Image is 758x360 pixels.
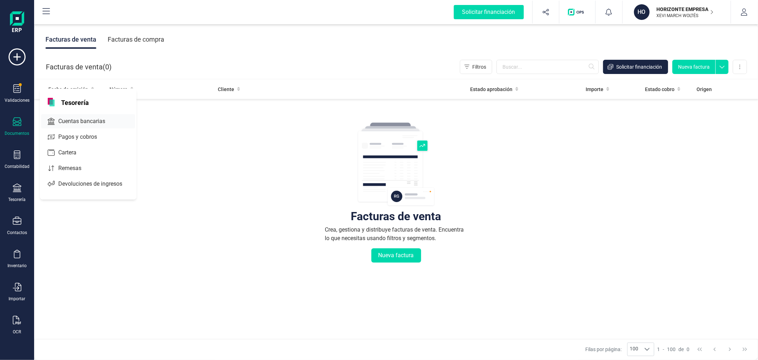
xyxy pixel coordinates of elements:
[371,248,421,263] button: Nueva factura
[657,6,714,13] p: HORIZONTE EMPRESARIAL GLOBAL SL
[687,346,689,353] span: 0
[55,133,110,141] span: Pagos y cobros
[57,98,93,106] span: Tesorería
[723,343,737,356] button: Next Page
[616,63,662,70] span: Solicitar financiación
[693,343,706,356] button: First Page
[603,60,668,74] button: Solicitar financiación
[9,296,26,302] div: Importar
[7,230,27,235] div: Contactos
[48,86,88,93] span: Fecha de emisión
[325,226,467,243] div: Crea, gestiona y distribuye facturas de venta. Encuentra lo que necesitas usando filtros y segmen...
[108,30,164,49] div: Facturas de compra
[13,329,21,335] div: OCR
[472,63,486,70] span: Filtros
[10,11,24,34] img: Logo Finanedi
[678,346,684,353] span: de
[586,86,603,93] span: Importe
[634,4,650,20] div: HO
[657,346,660,353] span: 1
[672,60,715,74] button: Nueva factura
[470,86,512,93] span: Estado aprobación
[5,164,29,169] div: Contabilidad
[738,343,752,356] button: Last Page
[218,86,234,93] span: Cliente
[445,1,532,23] button: Solicitar financiación
[109,86,128,93] span: Número
[585,343,654,356] div: Filas por página:
[628,343,640,356] span: 100
[5,97,29,103] div: Validaciones
[454,5,524,19] div: Solicitar financiación
[55,180,135,188] span: Devoluciones de ingresos
[45,30,96,49] div: Facturas de venta
[5,131,29,136] div: Documentos
[568,9,587,16] img: Logo de OPS
[657,13,714,18] p: XEVI MARCH WOLTÉS
[105,62,109,72] span: 0
[697,86,712,93] span: Origen
[564,1,591,23] button: Logo de OPS
[55,148,89,157] span: Cartera
[460,60,492,74] button: Filtros
[46,60,112,74] div: Facturas de venta ( )
[55,164,94,173] span: Remesas
[657,346,689,353] div: -
[667,346,676,353] span: 100
[351,213,441,220] div: Facturas de venta
[357,122,435,207] img: img-empty-table.svg
[631,1,722,23] button: HOHORIZONTE EMPRESARIAL GLOBAL SLXEVI MARCH WOLTÉS
[645,86,674,93] span: Estado cobro
[496,60,599,74] input: Buscar...
[55,117,118,126] span: Cuentas bancarias
[9,197,26,202] div: Tesorería
[708,343,721,356] button: Previous Page
[7,263,27,269] div: Inventario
